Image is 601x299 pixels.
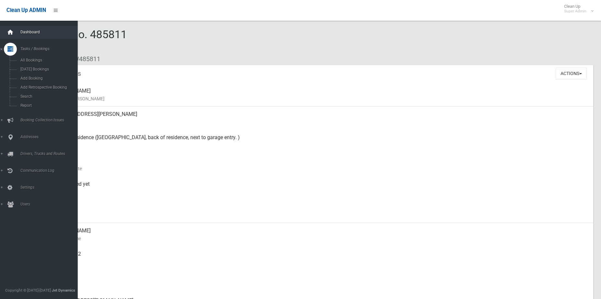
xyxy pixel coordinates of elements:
[5,288,51,293] span: Copyright © [DATE]-[DATE]
[52,246,588,270] div: 0434831382
[18,168,83,173] span: Communication Log
[52,141,588,149] small: Pickup Point
[71,53,100,65] li: #485811
[52,288,75,293] strong: Jet Dynamics
[52,258,588,266] small: Mobile
[18,118,83,122] span: Booking Collection Issues
[18,103,77,108] span: Report
[52,165,588,172] small: Collection Date
[18,151,83,156] span: Drivers, Trucks and Routes
[18,94,77,99] span: Search
[18,58,77,62] span: All Bookings
[52,281,588,289] small: Landline
[18,202,83,206] span: Users
[52,188,588,196] small: Collected At
[52,95,588,103] small: Name of [PERSON_NAME]
[18,135,83,139] span: Addresses
[18,47,83,51] span: Tasks / Bookings
[52,223,588,246] div: [PERSON_NAME]
[18,67,77,72] span: [DATE] Bookings
[52,106,588,130] div: [STREET_ADDRESS][PERSON_NAME]
[18,85,77,90] span: Add Retrospective Booking
[561,4,593,14] span: Clean Up
[52,130,588,153] div: Back of Residence ([GEOGRAPHIC_DATA], back of residence, next to garage entry. )
[52,211,588,219] small: Zone
[52,83,588,106] div: [PERSON_NAME]
[564,9,586,14] small: Super Admin
[52,153,588,176] div: [DATE]
[28,28,127,53] span: Booking No. 485811
[52,118,588,126] small: Address
[52,235,588,242] small: Contact Name
[556,68,587,80] button: Actions
[6,7,46,13] span: Clean Up ADMIN
[18,185,83,190] span: Settings
[18,76,77,81] span: Add Booking
[52,176,588,200] div: Not collected yet
[52,200,588,223] div: [DATE]
[18,30,83,34] span: Dashboard
[52,270,588,293] div: None given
